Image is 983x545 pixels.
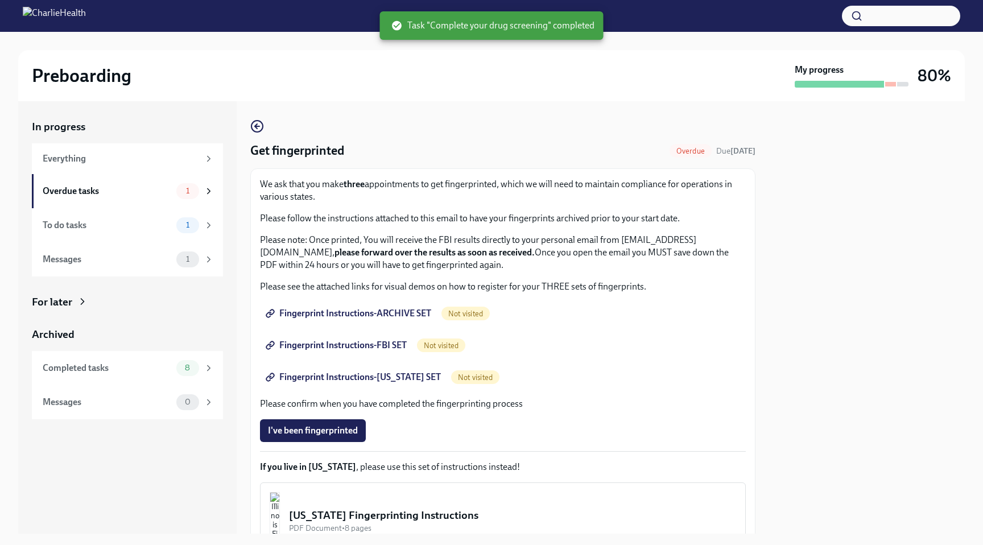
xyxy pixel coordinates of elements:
button: I've been fingerprinted [260,419,366,442]
div: Overdue tasks [43,185,172,197]
div: [US_STATE] Fingerprinting Instructions [289,508,736,523]
span: 8 [178,364,197,372]
h4: Get fingerprinted [250,142,344,159]
span: Not visited [451,373,499,382]
a: Overdue tasks1 [32,174,223,208]
strong: My progress [795,64,844,76]
span: 1 [179,221,196,229]
span: Fingerprint Instructions-[US_STATE] SET [268,371,441,383]
p: Please confirm when you have completed the fingerprinting process [260,398,746,410]
p: Please note: Once printed, You will receive the FBI results directly to your personal email from ... [260,234,746,271]
span: Due [716,146,755,156]
p: Please see the attached links for visual demos on how to register for your THREE sets of fingerpr... [260,280,746,293]
span: 0 [178,398,197,406]
h3: 80% [918,65,951,86]
p: We ask that you make appointments to get fingerprinted, which we will need to maintain compliance... [260,178,746,203]
span: I've been fingerprinted [268,425,358,436]
div: Completed tasks [43,362,172,374]
p: Please follow the instructions attached to this email to have your fingerprints archived prior to... [260,212,746,225]
strong: [DATE] [730,146,755,156]
h2: Preboarding [32,64,131,87]
div: Messages [43,396,172,408]
a: Completed tasks8 [32,351,223,385]
span: Fingerprint Instructions-ARCHIVE SET [268,308,431,319]
div: To do tasks [43,219,172,232]
div: PDF Document • 8 pages [289,523,736,534]
a: In progress [32,119,223,134]
span: August 22nd, 2025 08:00 [716,146,755,156]
a: Messages0 [32,385,223,419]
span: Fingerprint Instructions-FBI SET [268,340,407,351]
a: For later [32,295,223,309]
a: Archived [32,327,223,342]
div: For later [32,295,72,309]
img: CharlieHealth [23,7,86,25]
span: 1 [179,187,196,195]
strong: If you live in [US_STATE] [260,461,356,472]
a: Everything [32,143,223,174]
div: Everything [43,152,199,165]
span: Not visited [441,309,490,318]
div: Messages [43,253,172,266]
a: Fingerprint Instructions-FBI SET [260,334,415,357]
strong: three [344,179,365,189]
a: Messages1 [32,242,223,276]
p: , please use this set of instructions instead! [260,461,746,473]
strong: please forward over the results as soon as received. [334,247,535,258]
span: Task "Complete your drug screening" completed [391,19,594,32]
a: Fingerprint Instructions-[US_STATE] SET [260,366,449,389]
a: To do tasks1 [32,208,223,242]
span: Not visited [417,341,465,350]
span: Overdue [670,147,712,155]
span: 1 [179,255,196,263]
a: Fingerprint Instructions-ARCHIVE SET [260,302,439,325]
